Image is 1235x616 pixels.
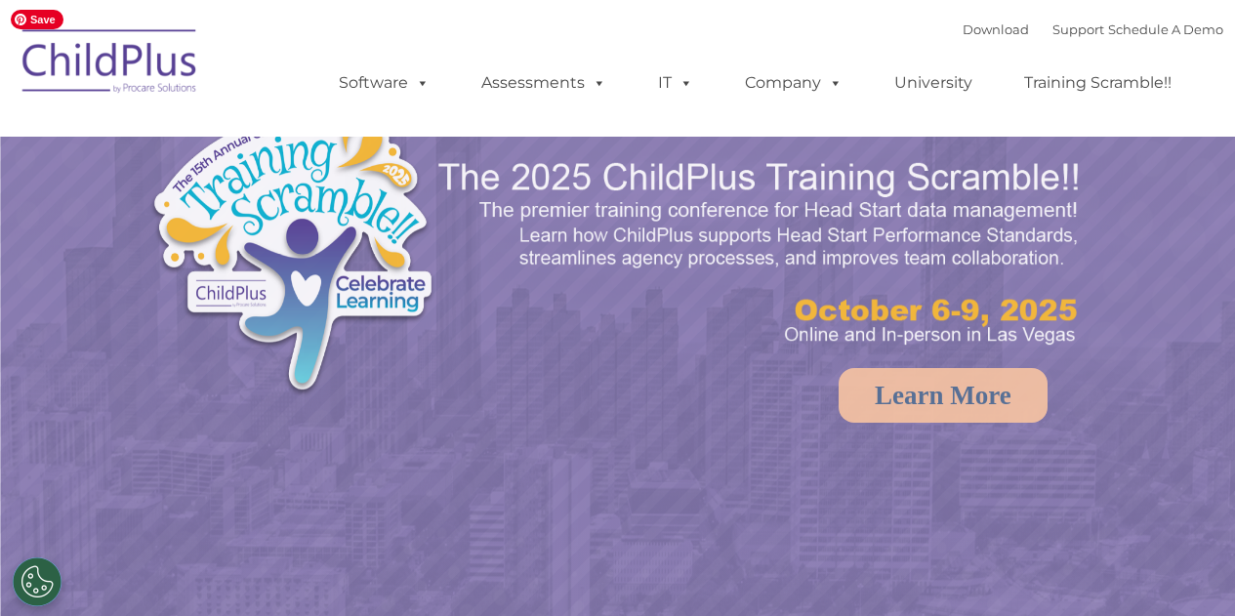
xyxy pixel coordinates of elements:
a: IT [638,63,713,103]
span: Save [11,10,63,29]
a: Software [319,63,449,103]
img: ChildPlus by Procare Solutions [13,16,208,113]
a: Schedule A Demo [1108,21,1223,37]
a: Support [1052,21,1104,37]
a: Download [963,21,1029,37]
a: Training Scramble!! [1005,63,1191,103]
a: University [875,63,992,103]
a: Assessments [462,63,626,103]
a: Learn More [839,368,1048,423]
a: Company [725,63,862,103]
font: | [963,21,1223,37]
button: Cookies Settings [13,557,62,606]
